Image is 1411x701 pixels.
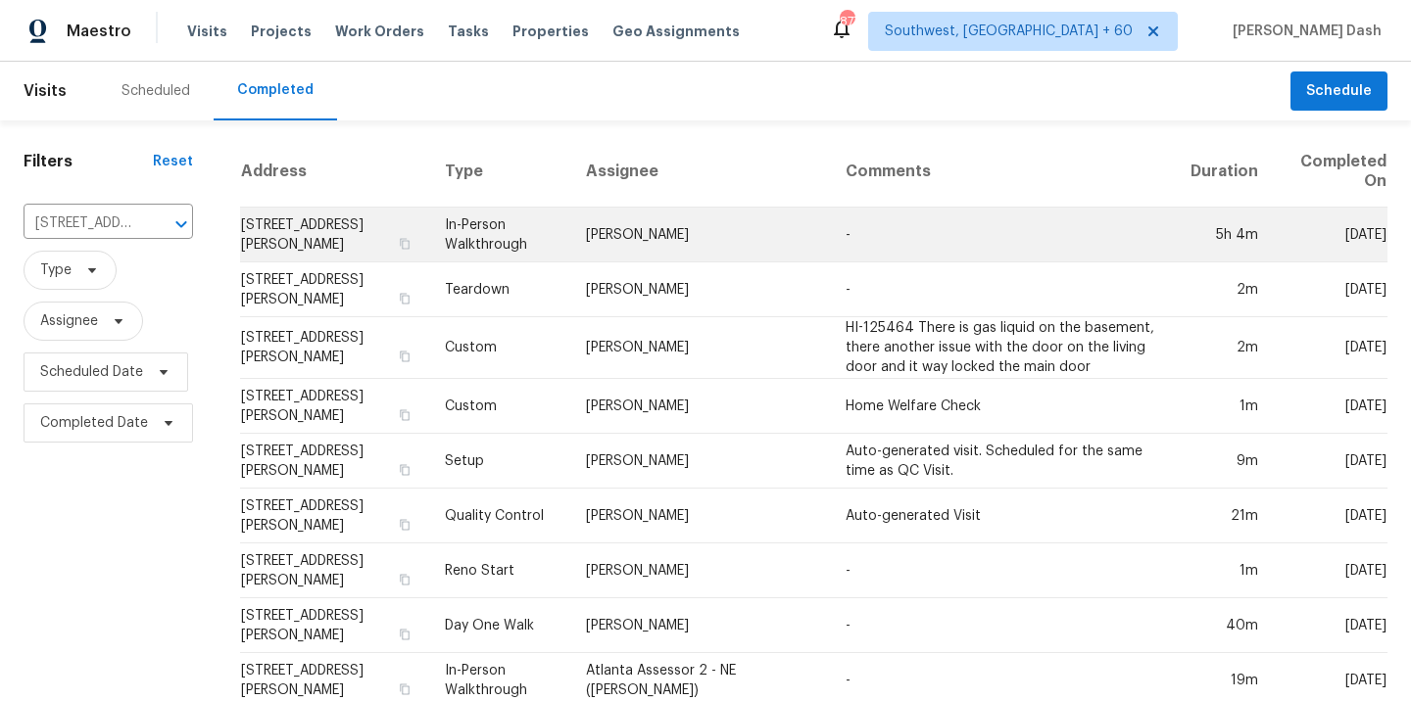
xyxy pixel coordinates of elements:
[240,489,429,543] td: [STREET_ADDRESS][PERSON_NAME]
[396,571,414,588] button: Copy Address
[570,543,830,598] td: [PERSON_NAME]
[830,136,1174,208] th: Comments
[396,626,414,643] button: Copy Address
[830,434,1174,489] td: Auto-generated visit. Scheduled for the same time as QC Visit.
[237,80,314,100] div: Completed
[1274,543,1387,598] td: [DATE]
[429,489,570,543] td: Quality Control
[570,598,830,653] td: [PERSON_NAME]
[240,208,429,262] td: [STREET_ADDRESS][PERSON_NAME]
[1290,71,1387,112] button: Schedule
[396,348,414,365] button: Copy Address
[240,543,429,598] td: [STREET_ADDRESS][PERSON_NAME]
[1274,379,1387,434] td: [DATE]
[1274,317,1387,379] td: [DATE]
[168,210,195,238] button: Open
[1306,79,1372,104] span: Schedule
[429,598,570,653] td: Day One Walk
[40,362,143,382] span: Scheduled Date
[1175,598,1274,653] td: 40m
[448,24,489,38] span: Tasks
[429,317,570,379] td: Custom
[429,379,570,434] td: Custom
[570,489,830,543] td: [PERSON_NAME]
[240,434,429,489] td: [STREET_ADDRESS][PERSON_NAME]
[1274,434,1387,489] td: [DATE]
[240,379,429,434] td: [STREET_ADDRESS][PERSON_NAME]
[429,434,570,489] td: Setup
[570,136,830,208] th: Assignee
[429,262,570,317] td: Teardown
[396,516,414,534] button: Copy Address
[251,22,312,41] span: Projects
[240,136,429,208] th: Address
[830,317,1174,379] td: HI-125464 There is gas liquid on the basement, there another issue with the door on the living do...
[40,260,72,280] span: Type
[885,22,1133,41] span: Southwest, [GEOGRAPHIC_DATA] + 60
[1274,208,1387,262] td: [DATE]
[570,434,830,489] td: [PERSON_NAME]
[570,208,830,262] td: [PERSON_NAME]
[512,22,589,41] span: Properties
[1175,379,1274,434] td: 1m
[1175,434,1274,489] td: 9m
[612,22,740,41] span: Geo Assignments
[830,379,1174,434] td: Home Welfare Check
[830,262,1174,317] td: -
[40,413,148,433] span: Completed Date
[570,317,830,379] td: [PERSON_NAME]
[1175,136,1274,208] th: Duration
[830,543,1174,598] td: -
[830,598,1174,653] td: -
[429,543,570,598] td: Reno Start
[1175,489,1274,543] td: 21m
[40,311,98,331] span: Assignee
[67,22,131,41] span: Maestro
[1274,262,1387,317] td: [DATE]
[153,152,193,171] div: Reset
[1274,136,1387,208] th: Completed On
[1274,489,1387,543] td: [DATE]
[1175,317,1274,379] td: 2m
[396,461,414,479] button: Copy Address
[1225,22,1382,41] span: [PERSON_NAME] Dash
[396,290,414,307] button: Copy Address
[240,262,429,317] td: [STREET_ADDRESS][PERSON_NAME]
[830,208,1174,262] td: -
[240,317,429,379] td: [STREET_ADDRESS][PERSON_NAME]
[1274,598,1387,653] td: [DATE]
[429,208,570,262] td: In-Person Walkthrough
[1175,262,1274,317] td: 2m
[24,209,138,239] input: Search for an address...
[1175,543,1274,598] td: 1m
[122,81,190,101] div: Scheduled
[187,22,227,41] span: Visits
[840,12,853,31] div: 877
[335,22,424,41] span: Work Orders
[396,680,414,698] button: Copy Address
[24,70,67,113] span: Visits
[240,598,429,653] td: [STREET_ADDRESS][PERSON_NAME]
[830,489,1174,543] td: Auto-generated Visit
[396,406,414,424] button: Copy Address
[570,262,830,317] td: [PERSON_NAME]
[429,136,570,208] th: Type
[1175,208,1274,262] td: 5h 4m
[396,235,414,253] button: Copy Address
[570,379,830,434] td: [PERSON_NAME]
[24,152,153,171] h1: Filters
